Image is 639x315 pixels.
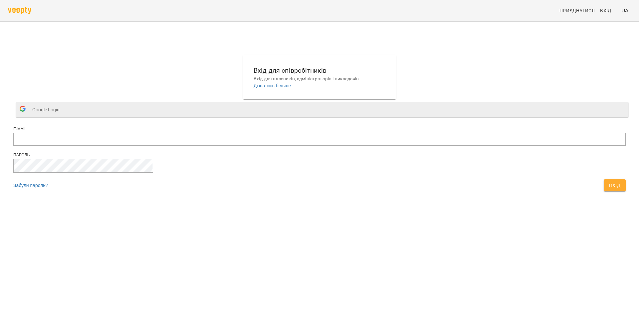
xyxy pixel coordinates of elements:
img: voopty.png [8,7,31,14]
p: Вхід для власників, адміністраторів і викладачів. [254,76,385,82]
span: Вхід [600,7,611,15]
a: Дізнатись більше [254,83,291,88]
span: Google Login [32,103,63,116]
button: UA [619,4,631,17]
a: Забули пароль? [13,183,48,188]
div: E-mail [13,126,626,132]
span: Вхід [609,181,620,189]
button: Google Login [16,102,628,117]
div: Пароль [13,152,626,158]
h6: Вхід для співробітників [254,65,385,76]
span: UA [621,7,628,14]
a: Вхід [597,5,619,17]
a: Приєднатися [557,5,597,17]
span: Приєднатися [559,7,595,15]
button: Вхід для співробітниківВхід для власників, адміністраторів і викладачів.Дізнатись більше [248,60,391,94]
button: Вхід [604,179,626,191]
